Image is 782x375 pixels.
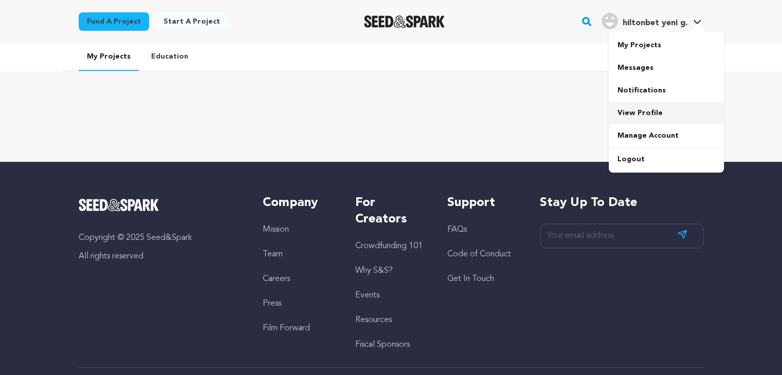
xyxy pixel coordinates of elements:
a: Education [143,43,196,70]
img: Seed&Spark Logo [79,199,159,211]
h5: For Creators [355,195,427,228]
h5: Support [447,195,519,211]
a: hiltonbet yeni g.'s Profile [599,11,703,29]
a: Resources [355,316,392,324]
h5: Stay up to date [540,195,704,211]
a: Start a project [155,12,228,31]
a: Seed&Spark Homepage [79,199,243,211]
div: hiltonbet yeni g.'s Profile [602,13,687,29]
p: Copyright © 2025 Seed&Spark [79,232,243,244]
span: hiltonbet yeni g. [622,19,687,27]
a: Team [263,250,283,258]
a: Events [355,291,379,299]
a: Film Forward [263,324,310,332]
a: Fund a project [79,12,149,31]
a: Fiscal Sponsors [355,341,410,349]
a: Seed&Spark Homepage [364,15,445,28]
span: hiltonbet yeni g.'s Profile [599,11,703,32]
input: Your email address [540,223,704,249]
a: My Projects [79,43,139,71]
a: Press [263,299,281,308]
a: Code of Conduct [447,250,511,258]
a: Mission [263,226,289,234]
h5: Company [263,195,334,211]
a: Logout [609,148,724,171]
a: Why S&S? [355,267,393,275]
a: Manage Account [609,124,724,147]
p: All rights reserved [79,250,243,262]
a: Careers [263,275,290,283]
img: Seed&Spark Logo Dark Mode [364,15,445,28]
a: View Profile [609,102,724,124]
a: Get In Touch [447,275,494,283]
img: user.png [602,13,618,29]
a: Crowdfunding 101 [355,242,423,250]
a: Messages [609,57,724,79]
a: Notifications [609,79,724,102]
a: My Projects [609,34,724,57]
a: FAQs [447,226,467,234]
